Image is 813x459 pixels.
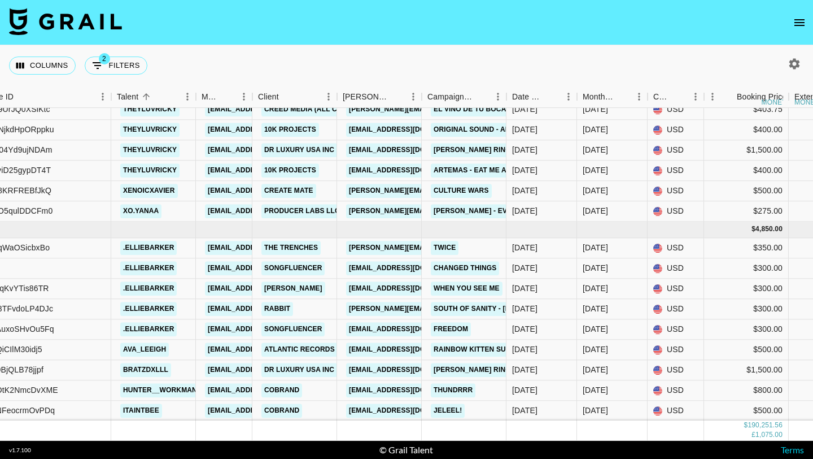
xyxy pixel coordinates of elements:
a: twice [431,241,458,255]
a: [EMAIL_ADDRESS][DOMAIN_NAME] [205,204,331,218]
div: $300.00 [704,279,789,299]
div: $403.75 [704,99,789,120]
div: $300.00 [704,299,789,319]
div: Manager [202,86,220,108]
a: itaintbee [120,404,162,418]
a: Rabbit [261,302,293,316]
div: $300.00 [704,258,789,279]
div: Month Due [583,86,615,108]
div: 8/6/2025 [512,206,537,217]
div: Sep '25 [583,324,608,335]
button: Menu [235,88,252,105]
div: Talent [117,86,138,108]
button: Menu [704,88,721,105]
a: [EMAIL_ADDRESS][DOMAIN_NAME] [346,404,473,418]
button: Sort [671,89,687,105]
div: Aug '25 [583,185,608,197]
div: $350.00 [704,238,789,258]
a: [EMAIL_ADDRESS][DOMAIN_NAME] [205,363,331,377]
a: Artemas - Eat Me Alive [431,163,524,177]
a: hunter__workman [120,383,200,397]
button: Sort [474,89,489,105]
a: theyluvricky [120,102,180,116]
div: Talent [111,86,196,108]
div: USD [648,299,704,319]
a: [PERSON_NAME][EMAIL_ADDRESS][DOMAIN_NAME] [346,204,530,218]
a: [EMAIL_ADDRESS][DOMAIN_NAME] [205,302,331,316]
div: Aug '25 [583,206,608,217]
button: Sort [279,89,295,105]
a: ava_leeigh [120,343,169,357]
a: Songfluencer [261,261,325,275]
div: USD [648,181,704,201]
a: Songfluencer [261,322,325,336]
a: [EMAIL_ADDRESS][DOMAIN_NAME] [346,322,473,336]
div: 1,075.00 [755,431,783,440]
div: Aug '25 [583,145,608,156]
div: Sep '25 [583,283,608,295]
button: Sort [721,89,737,105]
div: USD [648,340,704,360]
a: [EMAIL_ADDRESS][DOMAIN_NAME] [205,383,331,397]
div: £ [751,431,755,440]
div: Currency [648,86,704,108]
div: USD [648,238,704,258]
div: Sep '25 [583,385,608,396]
a: [EMAIL_ADDRESS][DOMAIN_NAME] [346,363,473,377]
a: el vino de tu boca [431,102,509,116]
a: .elliebarker [120,241,177,255]
a: [EMAIL_ADDRESS][DOMAIN_NAME] [346,123,473,137]
a: [EMAIL_ADDRESS][DOMAIN_NAME] [205,343,331,357]
div: 8/26/2025 [512,124,537,136]
div: $ [744,421,748,431]
a: [EMAIL_ADDRESS][DOMAIN_NAME] [346,343,473,357]
div: 9/2/2025 [512,304,537,315]
a: [PERSON_NAME] ring [431,363,514,377]
a: jeleel! [431,404,465,418]
div: Month Due [577,86,648,108]
a: When you See Me [431,282,502,296]
button: Sort [220,89,235,105]
a: Create Mate [261,184,316,198]
button: Select columns [9,57,76,75]
div: $1,500.00 [704,360,789,380]
a: Freedom [431,322,471,336]
div: USD [648,140,704,161]
div: Booker [337,86,422,108]
a: [EMAIL_ADDRESS][DOMAIN_NAME] [205,261,331,275]
div: USD [648,319,704,340]
div: 4,850.00 [755,225,783,235]
div: 8/28/2025 [512,243,537,254]
button: Menu [687,88,704,105]
div: Date Created [512,86,544,108]
div: Client [258,86,279,108]
a: [EMAIL_ADDRESS][DOMAIN_NAME] [346,143,473,157]
div: USD [648,401,704,421]
div: 9/4/2025 [512,263,537,274]
div: 8/25/2025 [512,165,537,176]
a: [PERSON_NAME][EMAIL_ADDRESS][DOMAIN_NAME] [346,302,530,316]
div: Booking Price [737,86,786,108]
div: $275.00 [704,201,789,222]
a: Rainbow Kitten Surprise - Tropics [431,343,571,357]
a: DR LUXURY USA INC [261,363,337,377]
button: Sort [14,89,29,105]
a: [EMAIL_ADDRESS][DOMAIN_NAME] [205,404,331,418]
div: USD [648,161,704,181]
div: 9/1/2025 [512,405,537,417]
div: 8/19/2025 [512,145,537,156]
div: Sep '25 [583,304,608,315]
div: Aug '25 [583,124,608,136]
div: Aug '25 [583,104,608,115]
a: Cobrand [261,383,302,397]
button: Sort [615,89,631,105]
div: Sep '25 [583,405,608,417]
div: $800.00 [704,380,789,401]
div: $ [751,225,755,235]
a: .elliebarker [120,261,177,275]
a: [EMAIL_ADDRESS][DOMAIN_NAME] [205,123,331,137]
div: USD [648,360,704,380]
button: Sort [138,89,154,105]
div: USD [648,99,704,120]
div: 9/1/2025 [512,344,537,356]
